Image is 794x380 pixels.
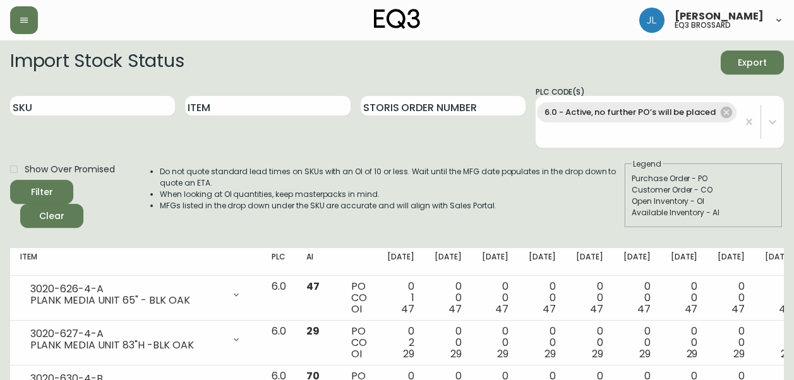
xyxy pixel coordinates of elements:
[519,248,566,276] th: [DATE]
[435,281,462,315] div: 0 0
[160,166,623,189] li: Do not quote standard lead times on SKUs with an OI of 10 or less. Wait until the MFG date popula...
[590,302,603,316] span: 47
[160,189,623,200] li: When looking at OI quantities, keep masterpacks in mind.
[707,248,755,276] th: [DATE]
[731,55,774,71] span: Export
[576,281,603,315] div: 0 0
[661,248,708,276] th: [DATE]
[403,347,414,361] span: 29
[262,276,296,321] td: 6.0
[685,302,698,316] span: 47
[351,326,367,360] div: PO CO
[779,302,792,316] span: 47
[566,248,613,276] th: [DATE]
[306,324,320,338] span: 29
[497,347,508,361] span: 29
[482,281,509,315] div: 0 0
[781,347,792,361] span: 29
[351,347,362,361] span: OI
[424,248,472,276] th: [DATE]
[529,326,556,360] div: 0 0
[632,173,776,184] div: Purchase Order - PO
[623,281,651,315] div: 0 0
[718,326,745,360] div: 0 0
[675,11,764,21] span: [PERSON_NAME]
[10,248,262,276] th: Item
[450,347,462,361] span: 29
[632,196,776,207] div: Open Inventory - OI
[387,281,414,315] div: 0 1
[613,248,661,276] th: [DATE]
[387,326,414,360] div: 0 2
[639,8,665,33] img: 4c684eb21b92554db63a26dcce857022
[20,326,251,353] div: 3020-627-4-APLANK MEDIA UNIT 83"H -BLK OAK
[537,102,737,122] div: 6.0 - Active, no further PO’s will be placed
[632,207,776,218] div: Available Inventory - AI
[10,180,73,204] button: Filter
[765,281,792,315] div: 0 0
[718,281,745,315] div: 0 0
[30,340,224,351] div: PLANK MEDIA UNIT 83"H -BLK OAK
[733,347,745,361] span: 29
[30,283,224,295] div: 3020-626-4-A
[537,105,723,119] span: 6.0 - Active, no further PO’s will be placed
[632,158,663,170] legend: Legend
[632,184,776,196] div: Customer Order - CO
[543,302,556,316] span: 47
[731,302,745,316] span: 47
[671,281,698,315] div: 0 0
[296,248,341,276] th: AI
[351,281,367,315] div: PO CO
[576,326,603,360] div: 0 0
[495,302,508,316] span: 47
[448,302,462,316] span: 47
[160,200,623,211] li: MFGs listed in the drop down under the SKU are accurate and will align with Sales Portal.
[401,302,414,316] span: 47
[637,302,651,316] span: 47
[592,347,603,361] span: 29
[30,295,224,306] div: PLANK MEDIA UNIT 65" - BLK OAK
[262,248,296,276] th: PLC
[721,50,784,74] button: Export
[377,248,424,276] th: [DATE]
[351,302,362,316] span: OI
[765,326,792,360] div: 0 0
[306,279,320,294] span: 47
[529,281,556,315] div: 0 0
[472,248,519,276] th: [DATE]
[482,326,509,360] div: 0 0
[10,50,184,74] h2: Import Stock Status
[20,281,251,309] div: 3020-626-4-APLANK MEDIA UNIT 65" - BLK OAK
[262,321,296,365] td: 6.0
[675,21,731,29] h5: eq3 brossard
[374,9,421,29] img: logo
[639,347,651,361] span: 29
[687,347,698,361] span: 29
[623,326,651,360] div: 0 0
[20,204,83,228] button: Clear
[435,326,462,360] div: 0 0
[30,208,73,224] span: Clear
[544,347,556,361] span: 29
[671,326,698,360] div: 0 0
[31,184,53,200] div: Filter
[25,163,115,176] span: Show Over Promised
[30,328,224,340] div: 3020-627-4-A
